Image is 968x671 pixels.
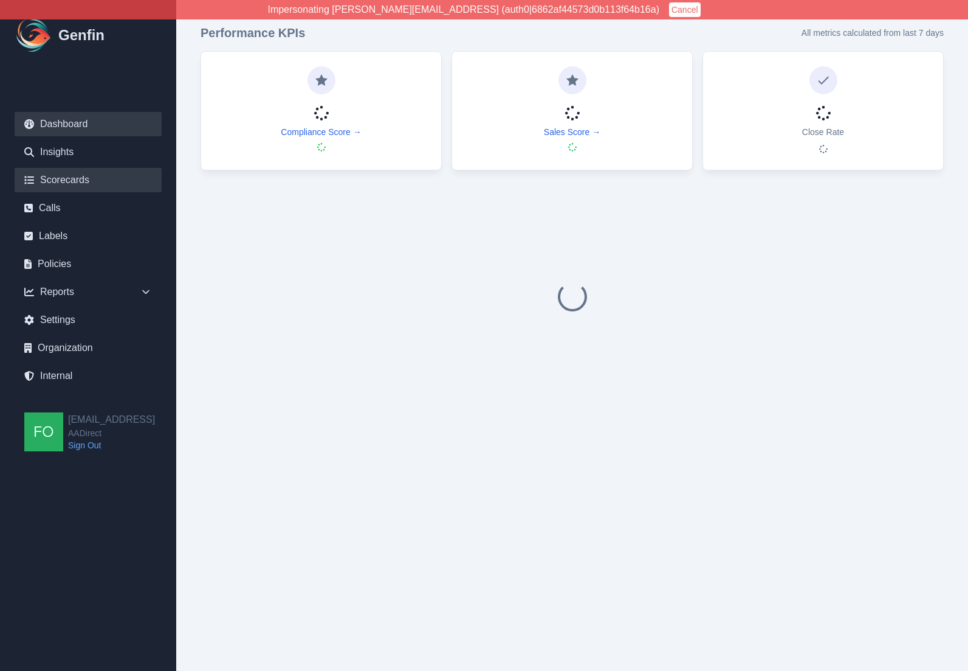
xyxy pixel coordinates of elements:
[68,439,155,451] a: Sign Out
[68,427,155,439] span: AADirect
[15,336,162,360] a: Organization
[15,16,53,55] img: Logo
[24,412,63,451] img: founders@genfin.ai
[15,364,162,388] a: Internal
[15,280,162,304] div: Reports
[802,27,944,39] p: All metrics calculated from last 7 days
[58,26,105,45] h1: Genfin
[15,252,162,276] a: Policies
[802,126,844,138] p: Close Rate
[544,126,600,138] a: Sales Score →
[15,308,162,332] a: Settings
[15,140,162,164] a: Insights
[15,168,162,192] a: Scorecards
[15,196,162,220] a: Calls
[68,412,155,427] h2: [EMAIL_ADDRESS]
[15,224,162,248] a: Labels
[15,112,162,136] a: Dashboard
[201,24,305,41] h3: Performance KPIs
[669,2,701,17] button: Cancel
[281,126,361,138] a: Compliance Score →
